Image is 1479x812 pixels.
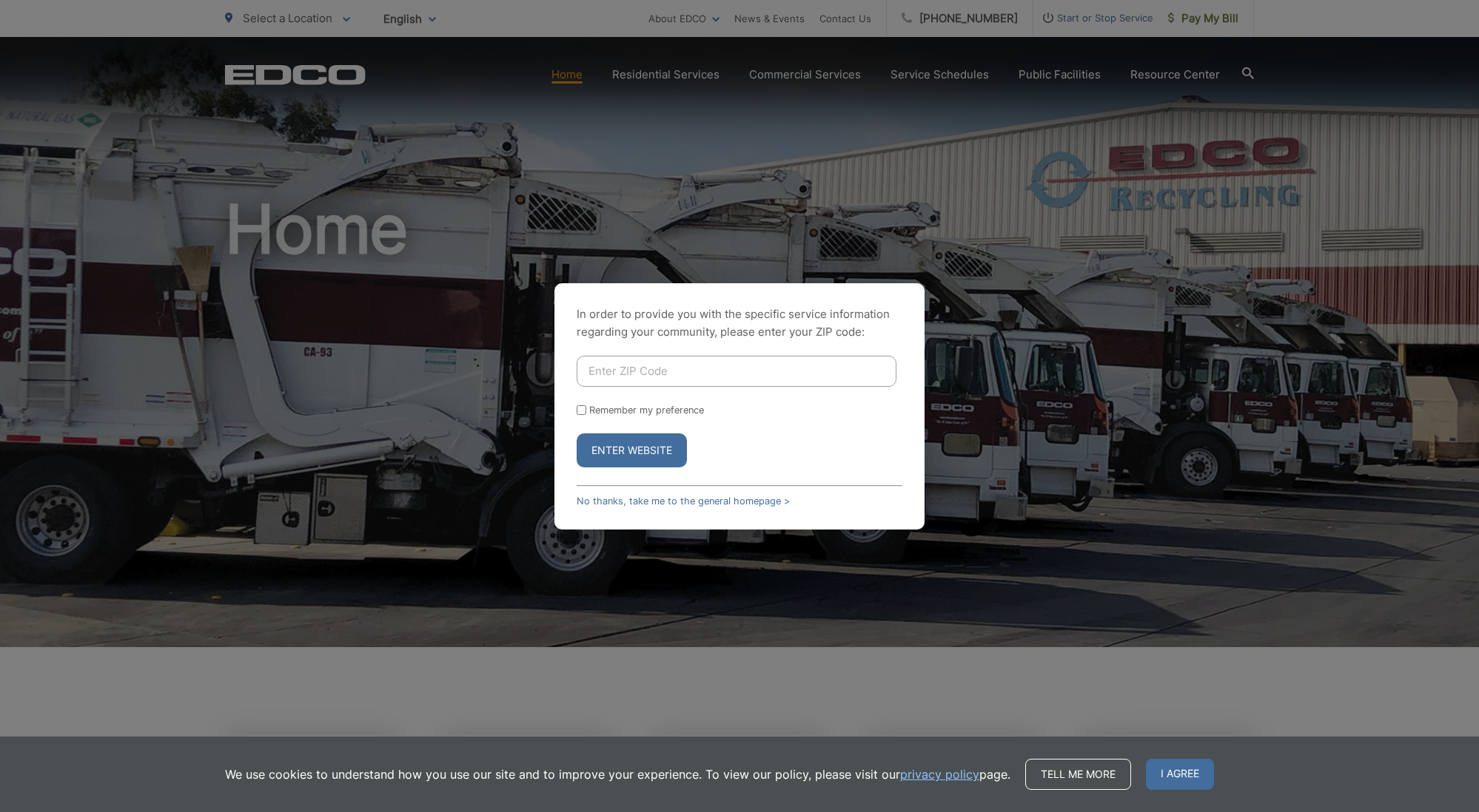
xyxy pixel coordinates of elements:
[577,356,896,387] input: Enter ZIP Code
[577,305,902,341] p: In order to provide you with the specific service information regarding your community, please en...
[577,495,790,507] a: No thanks, take me to the general homepage >
[900,765,979,783] a: privacy policy
[1146,759,1214,790] span: I agree
[577,433,687,467] button: Enter Website
[589,405,704,416] label: Remember my preference
[1025,759,1131,790] a: Tell me more
[225,765,1010,783] p: We use cookies to understand how you use our site and to improve your experience. To view our pol...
